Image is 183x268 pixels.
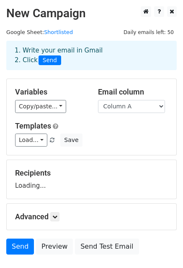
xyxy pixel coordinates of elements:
h5: Email column [98,87,168,97]
h2: New Campaign [6,6,177,21]
a: Copy/paste... [15,100,66,113]
div: Loading... [15,168,168,190]
a: Preview [36,239,73,255]
h5: Recipients [15,168,168,178]
a: Send Test Email [75,239,139,255]
h5: Advanced [15,212,168,221]
button: Save [60,134,82,147]
span: Send [39,55,61,66]
span: Daily emails left: 50 [121,28,177,37]
a: Send [6,239,34,255]
a: Shortlisted [44,29,73,35]
a: Load... [15,134,47,147]
div: 1. Write your email in Gmail 2. Click [8,46,175,65]
a: Templates [15,121,51,130]
h5: Variables [15,87,85,97]
small: Google Sheet: [6,29,73,35]
a: Daily emails left: 50 [121,29,177,35]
